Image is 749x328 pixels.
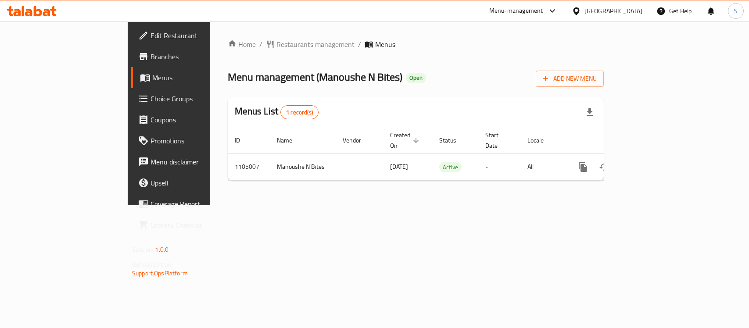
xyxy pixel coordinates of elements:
span: 1.0.0 [155,244,168,255]
h2: Menus List [235,105,319,119]
span: Locale [527,135,555,146]
span: 1 record(s) [281,108,318,117]
span: Choice Groups [151,93,246,104]
span: [DATE] [390,161,408,172]
span: Coupons [151,114,246,125]
td: All [520,153,566,180]
span: Coverage Report [151,199,246,209]
span: Restaurants management [276,39,355,50]
span: Menu management ( Manoushe N Bites ) [228,67,402,87]
div: Export file [579,102,600,123]
span: Open [406,74,426,82]
span: Version: [132,244,154,255]
span: Menu disclaimer [151,157,246,167]
a: Support.OpsPlatform [132,267,188,279]
td: Manoushe N Bites [270,153,336,180]
span: Grocery Checklist [151,220,246,230]
a: Grocery Checklist [131,214,253,235]
table: enhanced table [228,127,664,181]
span: Name [277,135,304,146]
a: Promotions [131,130,253,151]
a: Branches [131,46,253,67]
a: Coverage Report [131,193,253,214]
a: Upsell [131,172,253,193]
span: ID [235,135,251,146]
div: Total records count [280,105,319,119]
span: Status [439,135,468,146]
a: Menu disclaimer [131,151,253,172]
a: Menus [131,67,253,88]
th: Actions [566,127,664,154]
li: / [259,39,262,50]
span: Vendor [343,135,373,146]
a: Edit Restaurant [131,25,253,46]
span: Start Date [485,130,510,151]
span: Upsell [151,178,246,188]
span: Created On [390,130,422,151]
nav: breadcrumb [228,39,604,50]
td: - [478,153,520,180]
span: Menus [375,39,395,50]
div: [GEOGRAPHIC_DATA] [584,6,642,16]
li: / [358,39,361,50]
span: S [734,6,738,16]
div: Open [406,73,426,83]
span: Branches [151,51,246,62]
span: Get support on: [132,259,172,270]
button: Change Status [594,157,615,178]
a: Choice Groups [131,88,253,109]
a: Coupons [131,109,253,130]
span: Add New Menu [543,73,597,84]
span: Menus [152,72,246,83]
button: Add New Menu [536,71,604,87]
div: Menu-management [489,6,543,16]
span: Edit Restaurant [151,30,246,41]
span: Active [439,162,462,172]
a: Restaurants management [266,39,355,50]
button: more [573,157,594,178]
span: Promotions [151,135,246,146]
